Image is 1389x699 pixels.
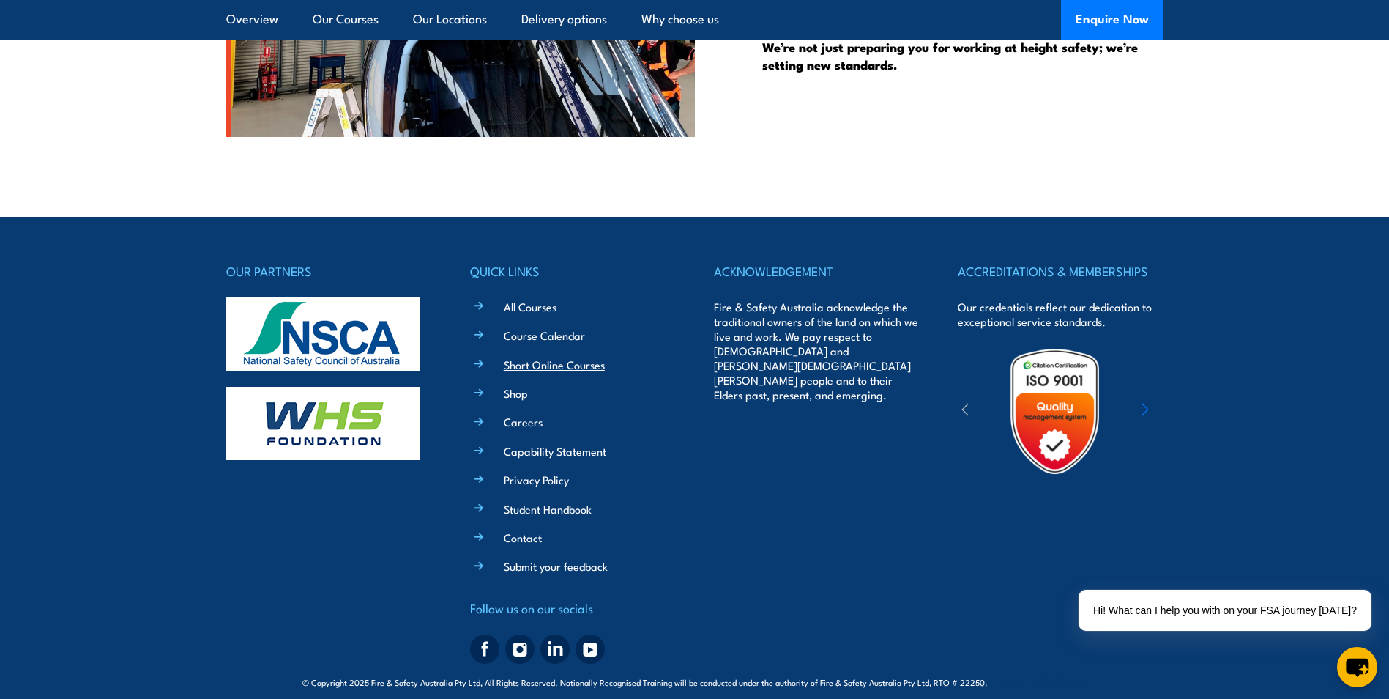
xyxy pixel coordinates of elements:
span: Site: [1005,676,1087,688]
a: Submit your feedback [504,558,608,574]
span: © Copyright 2025 Fire & Safety Australia Pty Ltd, All Rights Reserved. Nationally Recognised Trai... [302,675,1087,689]
a: Shop [504,385,528,401]
a: Contact [504,530,542,545]
button: chat-button [1337,647,1377,687]
div: Hi! What can I help you with on your FSA journey [DATE]? [1079,590,1371,631]
a: Course Calendar [504,328,585,343]
p: Our credentials reflect our dedication to exceptional service standards. [958,300,1163,329]
strong: We’re not just preparing you for working at height safety; we’re setting new standards. [762,37,1138,74]
a: Careers [504,414,543,429]
h4: ACKNOWLEDGEMENT [714,261,919,281]
a: Student Handbook [504,501,592,517]
p: Fire & Safety Australia acknowledge the traditional owners of the land on which we live and work.... [714,300,919,402]
a: KND Digital [1035,674,1087,689]
h4: Follow us on our socials [470,598,675,618]
a: All Courses [504,299,556,314]
a: Short Online Courses [504,357,605,372]
a: Capability Statement [504,443,606,459]
h4: OUR PARTNERS [226,261,431,281]
img: ewpa-logo [1120,386,1247,437]
img: Untitled design (19) [991,347,1119,476]
h4: QUICK LINKS [470,261,675,281]
img: nsca-logo-footer [226,297,420,371]
a: Privacy Policy [504,472,569,487]
img: whs-logo-footer [226,387,420,460]
h4: ACCREDITATIONS & MEMBERSHIPS [958,261,1163,281]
